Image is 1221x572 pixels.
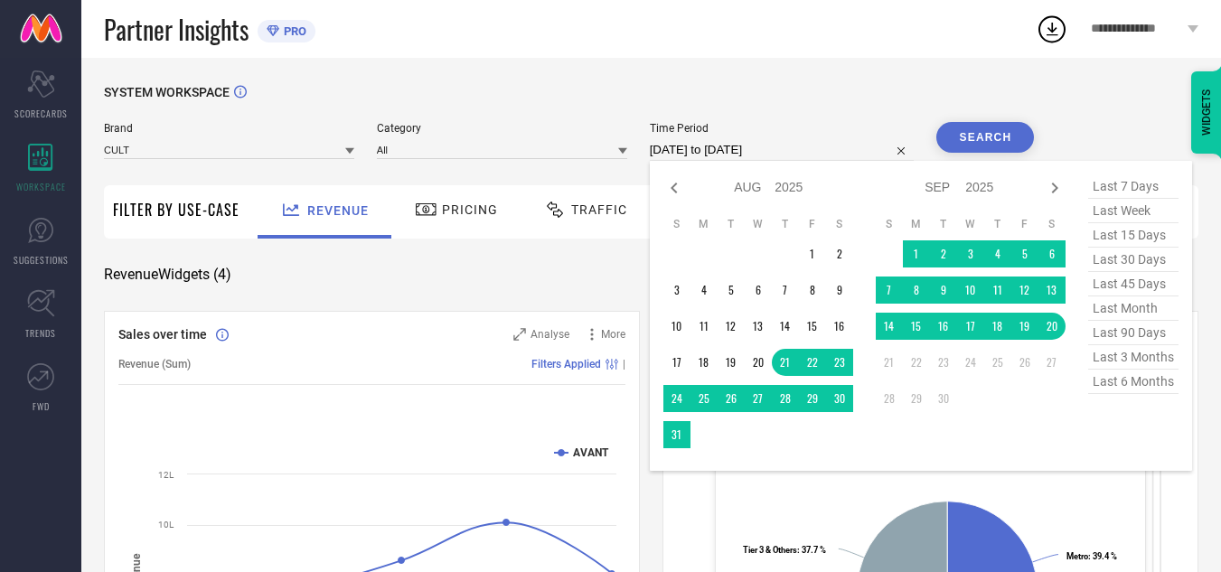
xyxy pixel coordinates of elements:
span: Revenue [307,203,369,218]
td: Tue Sep 30 2025 [930,385,957,412]
td: Sun Aug 03 2025 [663,277,690,304]
text: 10L [158,520,174,530]
span: FWD [33,399,50,413]
td: Wed Aug 20 2025 [745,349,772,376]
td: Thu Sep 04 2025 [984,240,1011,267]
span: PRO [279,24,306,38]
td: Sun Aug 17 2025 [663,349,690,376]
th: Saturday [826,217,853,231]
td: Sun Aug 10 2025 [663,313,690,340]
th: Wednesday [745,217,772,231]
span: Analyse [531,328,569,341]
td: Tue Sep 09 2025 [930,277,957,304]
td: Mon Aug 04 2025 [690,277,718,304]
td: Sat Aug 16 2025 [826,313,853,340]
td: Mon Sep 01 2025 [903,240,930,267]
th: Friday [1011,217,1038,231]
th: Tuesday [718,217,745,231]
span: SYSTEM WORKSPACE [104,85,230,99]
td: Fri Sep 19 2025 [1011,313,1038,340]
div: Next month [1044,177,1066,199]
td: Tue Sep 23 2025 [930,349,957,376]
th: Thursday [772,217,799,231]
td: Mon Sep 22 2025 [903,349,930,376]
td: Sun Sep 14 2025 [876,313,903,340]
td: Sun Sep 07 2025 [876,277,903,304]
th: Saturday [1038,217,1066,231]
td: Tue Aug 19 2025 [718,349,745,376]
span: last 90 days [1088,321,1179,345]
span: Revenue (Sum) [118,358,191,370]
span: last 45 days [1088,272,1179,296]
text: AVANT [573,446,609,459]
th: Monday [690,217,718,231]
td: Fri Sep 12 2025 [1011,277,1038,304]
td: Sat Aug 02 2025 [826,240,853,267]
span: last 7 days [1088,174,1179,199]
td: Mon Aug 11 2025 [690,313,718,340]
text: : 39.4 % [1066,551,1117,561]
span: last 30 days [1088,248,1179,272]
tspan: Tier 3 & Others [743,545,797,555]
td: Fri Sep 05 2025 [1011,240,1038,267]
span: WORKSPACE [16,180,66,193]
td: Tue Sep 02 2025 [930,240,957,267]
button: Search [936,122,1034,153]
span: Sales over time [118,327,207,342]
td: Thu Sep 11 2025 [984,277,1011,304]
span: Revenue Widgets ( 4 ) [104,266,231,284]
th: Monday [903,217,930,231]
td: Thu Aug 21 2025 [772,349,799,376]
td: Fri Aug 29 2025 [799,385,826,412]
th: Thursday [984,217,1011,231]
span: Category [377,122,627,135]
span: last week [1088,199,1179,223]
td: Sat Sep 27 2025 [1038,349,1066,376]
td: Thu Aug 14 2025 [772,313,799,340]
span: SCORECARDS [14,107,68,120]
td: Mon Aug 18 2025 [690,349,718,376]
input: Select time period [650,139,915,161]
td: Fri Aug 01 2025 [799,240,826,267]
span: Filters Applied [531,358,601,370]
td: Wed Aug 27 2025 [745,385,772,412]
td: Sat Aug 23 2025 [826,349,853,376]
td: Mon Sep 08 2025 [903,277,930,304]
td: Fri Aug 15 2025 [799,313,826,340]
td: Thu Sep 18 2025 [984,313,1011,340]
td: Fri Aug 08 2025 [799,277,826,304]
div: Open download list [1036,13,1068,45]
td: Tue Aug 12 2025 [718,313,745,340]
td: Wed Sep 24 2025 [957,349,984,376]
span: SUGGESTIONS [14,253,69,267]
td: Fri Sep 26 2025 [1011,349,1038,376]
th: Friday [799,217,826,231]
td: Sat Aug 30 2025 [826,385,853,412]
span: Time Period [650,122,915,135]
span: last 3 months [1088,345,1179,370]
span: last 15 days [1088,223,1179,248]
span: More [601,328,625,341]
span: Filter By Use-Case [113,199,240,220]
span: Brand [104,122,354,135]
th: Sunday [876,217,903,231]
td: Mon Sep 15 2025 [903,313,930,340]
td: Sun Aug 31 2025 [663,421,690,448]
text: : 37.7 % [743,545,826,555]
div: Previous month [663,177,685,199]
td: Wed Sep 03 2025 [957,240,984,267]
text: 12L [158,470,174,480]
td: Thu Aug 28 2025 [772,385,799,412]
span: last month [1088,296,1179,321]
span: Partner Insights [104,11,249,48]
td: Tue Aug 26 2025 [718,385,745,412]
td: Wed Sep 10 2025 [957,277,984,304]
td: Tue Aug 05 2025 [718,277,745,304]
td: Thu Aug 07 2025 [772,277,799,304]
span: TRENDS [25,326,56,340]
td: Sun Aug 24 2025 [663,385,690,412]
svg: Zoom [513,328,526,341]
td: Mon Sep 29 2025 [903,385,930,412]
th: Wednesday [957,217,984,231]
td: Fri Aug 22 2025 [799,349,826,376]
